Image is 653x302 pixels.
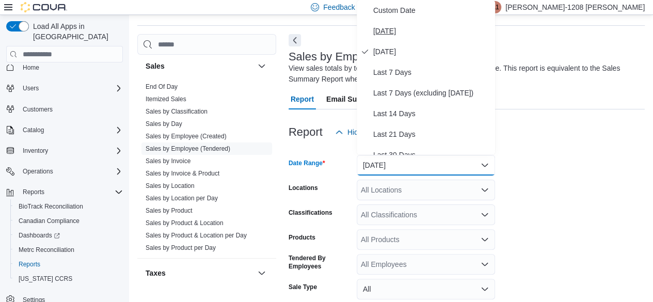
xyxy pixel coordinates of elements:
span: A1 [491,1,499,13]
span: [DATE] [373,45,491,58]
span: Operations [23,167,53,176]
span: Last 7 Days (excluding [DATE]) [373,87,491,99]
span: Operations [19,165,123,178]
button: Inventory [2,144,127,158]
button: Hide Parameters [331,122,406,142]
span: Metrc Reconciliation [14,244,123,256]
p: [PERSON_NAME]-1208 [PERSON_NAME] [505,1,645,13]
h3: Sales [146,61,165,71]
span: Catalog [23,126,44,134]
span: Inventory [23,147,48,155]
span: Hide Parameters [347,127,402,137]
span: Sales by Product [146,206,193,215]
button: All [357,279,495,299]
span: Canadian Compliance [14,215,123,227]
button: BioTrack Reconciliation [10,199,127,214]
span: Customers [19,103,123,116]
a: Customers [19,103,57,116]
button: Open list of options [481,235,489,244]
button: Open list of options [481,186,489,194]
button: Inventory [19,145,52,157]
button: Reports [2,185,127,199]
button: Customers [2,102,127,117]
button: Home [2,59,127,74]
span: Feedback [323,2,355,12]
span: Last 14 Days [373,107,491,120]
button: Reports [19,186,49,198]
a: Sales by Product per Day [146,244,216,251]
label: Tendered By Employees [289,254,353,271]
a: End Of Day [146,83,178,90]
a: Canadian Compliance [14,215,84,227]
button: Open list of options [481,211,489,219]
span: Sales by Product & Location per Day [146,231,247,240]
button: [DATE] [357,155,495,176]
span: Washington CCRS [14,273,123,285]
button: [US_STATE] CCRS [10,272,127,286]
button: Sales [146,61,253,71]
span: Inventory [19,145,123,157]
a: Sales by Day [146,120,182,128]
span: End Of Day [146,83,178,91]
a: Metrc Reconciliation [14,244,78,256]
span: [DATE] [373,25,491,37]
button: Taxes [146,268,253,278]
a: Sales by Invoice [146,157,190,165]
h3: Report [289,126,323,138]
span: Sales by Classification [146,107,208,116]
span: Metrc Reconciliation [19,246,74,254]
span: Reports [19,186,123,198]
div: Sales [137,81,276,258]
a: Itemized Sales [146,96,186,103]
label: Products [289,233,315,242]
img: Cova [21,2,67,12]
span: Itemized Sales [146,95,186,103]
a: Sales by Location per Day [146,195,218,202]
a: Sales by Employee (Tendered) [146,145,230,152]
a: Sales by Product [146,207,193,214]
span: Customers [23,105,53,114]
h3: Sales by Employee (Tendered) [289,51,444,63]
label: Locations [289,184,318,192]
span: Dashboards [19,231,60,240]
label: Classifications [289,209,332,217]
span: BioTrack Reconciliation [14,200,123,213]
span: Catalog [19,124,123,136]
span: Reports [14,258,123,271]
button: Catalog [19,124,48,136]
span: Last 21 Days [373,128,491,140]
span: Sales by Invoice [146,157,190,165]
button: Next [289,34,301,46]
span: Canadian Compliance [19,217,79,225]
span: Sales by Location [146,182,195,190]
button: Canadian Compliance [10,214,127,228]
button: Reports [10,257,127,272]
div: Arthur-1208 Emsley [489,1,501,13]
span: Email Subscription [326,89,392,109]
span: BioTrack Reconciliation [19,202,83,211]
span: Home [19,60,123,73]
span: Dashboards [14,229,123,242]
span: Last 30 Days [373,149,491,161]
a: Sales by Invoice & Product [146,170,219,177]
button: Metrc Reconciliation [10,243,127,257]
span: Custom Date [373,4,491,17]
button: Operations [2,164,127,179]
span: Reports [23,188,44,196]
label: Date Range [289,159,325,167]
div: View sales totals by tendered employee for a specified date range. This report is equivalent to t... [289,63,640,85]
label: Sale Type [289,283,317,291]
span: Sales by Location per Day [146,194,218,202]
button: Catalog [2,123,127,137]
span: Sales by Employee (Tendered) [146,145,230,153]
span: Report [291,89,314,109]
span: Last 7 Days [373,66,491,78]
a: Home [19,61,43,74]
span: Users [23,84,39,92]
a: Dashboards [10,228,127,243]
h3: Taxes [146,268,166,278]
a: Sales by Product & Location [146,219,224,227]
a: Dashboards [14,229,64,242]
